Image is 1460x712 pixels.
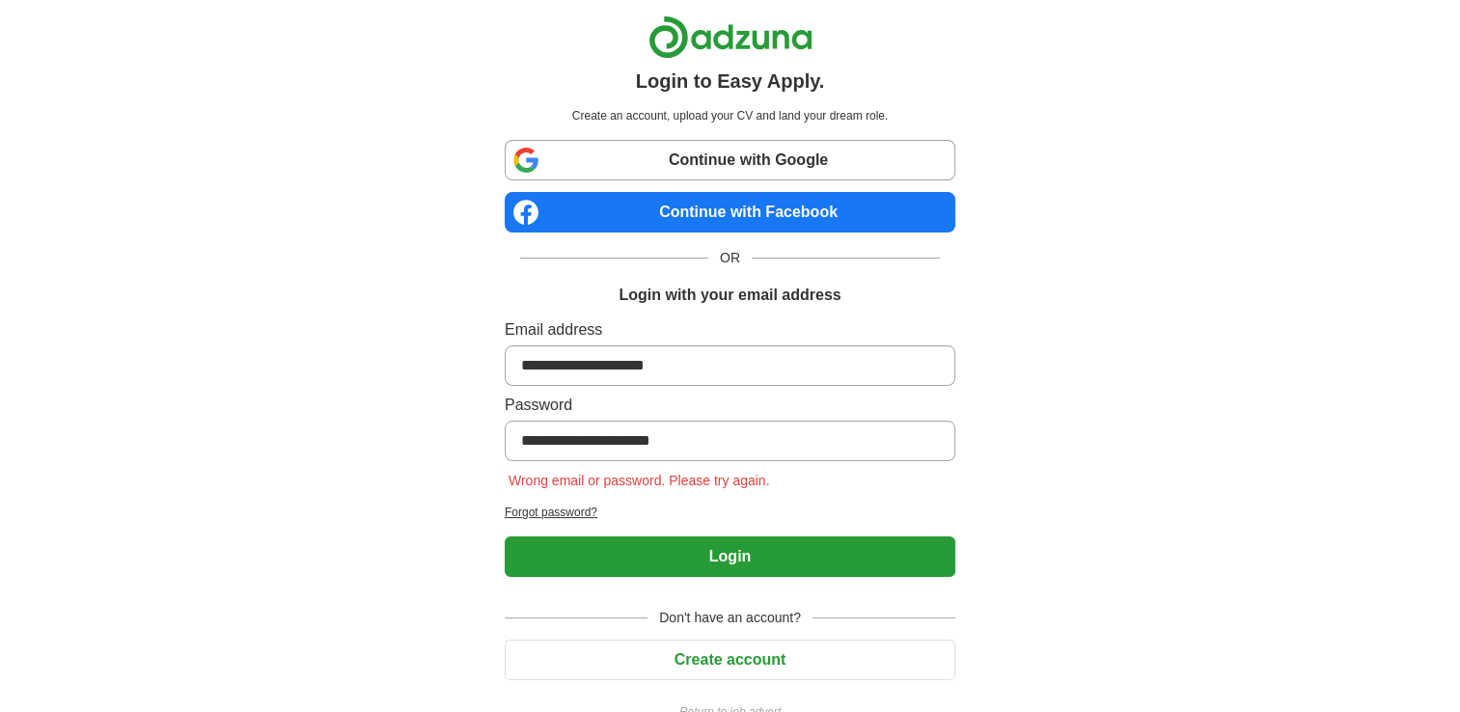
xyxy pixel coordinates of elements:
[509,107,951,124] p: Create an account, upload your CV and land your dream role.
[505,140,955,180] a: Continue with Google
[708,248,752,268] span: OR
[619,284,840,307] h1: Login with your email address
[648,15,813,59] img: Adzuna logo
[647,608,813,628] span: Don't have an account?
[505,473,774,488] span: Wrong email or password. Please try again.
[505,536,955,577] button: Login
[505,651,955,668] a: Create account
[505,504,955,521] a: Forgot password?
[505,640,955,680] button: Create account
[636,67,825,96] h1: Login to Easy Apply.
[505,394,955,417] label: Password
[505,318,955,342] label: Email address
[505,192,955,233] a: Continue with Facebook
